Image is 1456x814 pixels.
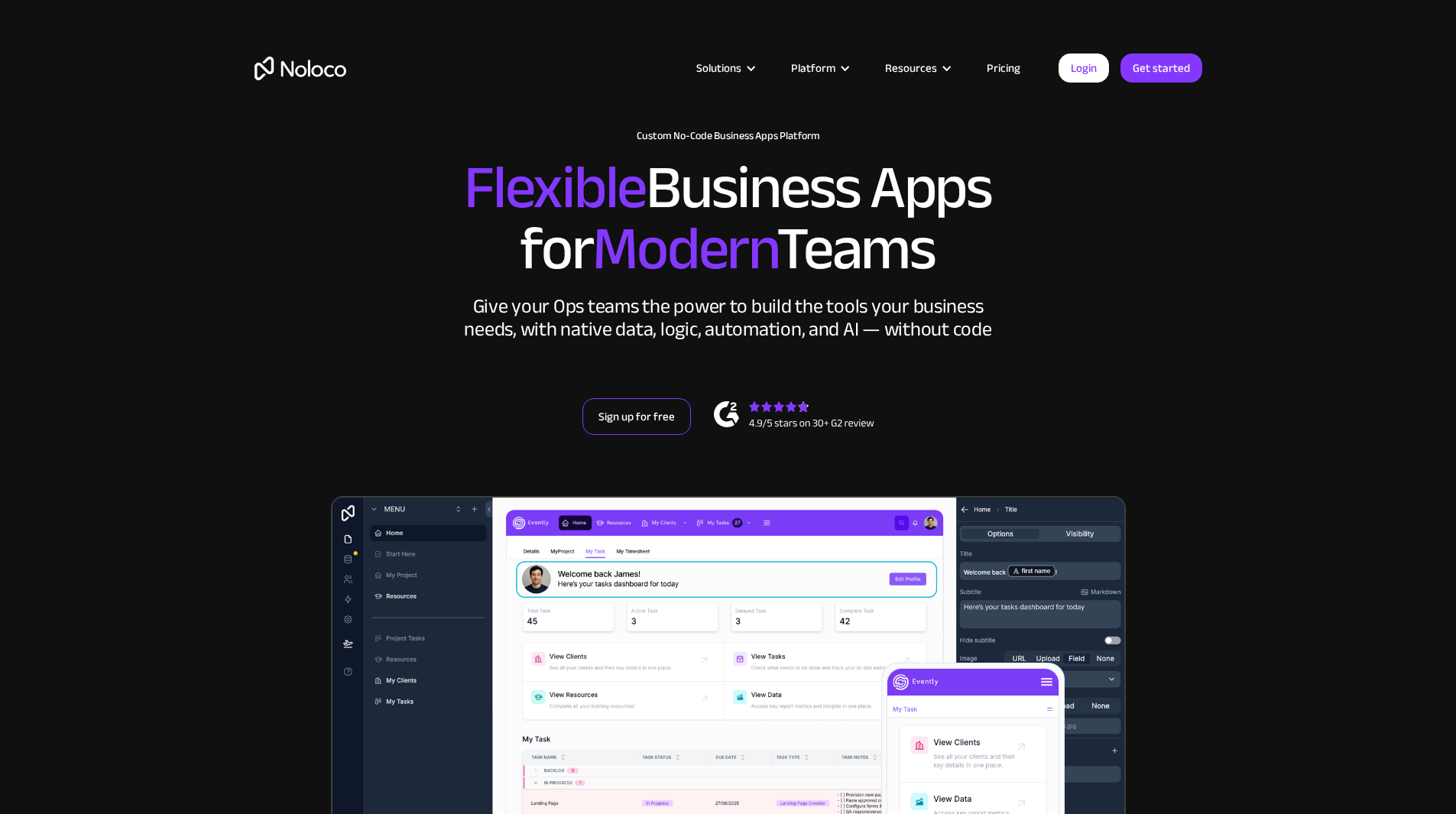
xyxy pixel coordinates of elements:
[592,192,777,306] span: Modern
[582,398,691,435] a: Sign up for free
[772,58,866,78] div: Platform
[1120,54,1202,83] a: Get started
[1059,54,1109,83] a: Login
[866,58,968,78] div: Resources
[255,57,346,80] a: home
[461,295,996,341] div: Give your Ops teams the power to build the tools your business needs, with native data, logic, au...
[677,58,772,78] div: Solutions
[464,131,646,245] span: Flexible
[255,157,1202,280] h2: Business Apps for Teams
[696,58,741,78] div: Solutions
[885,58,937,78] div: Resources
[791,58,835,78] div: Platform
[968,58,1039,78] a: Pricing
